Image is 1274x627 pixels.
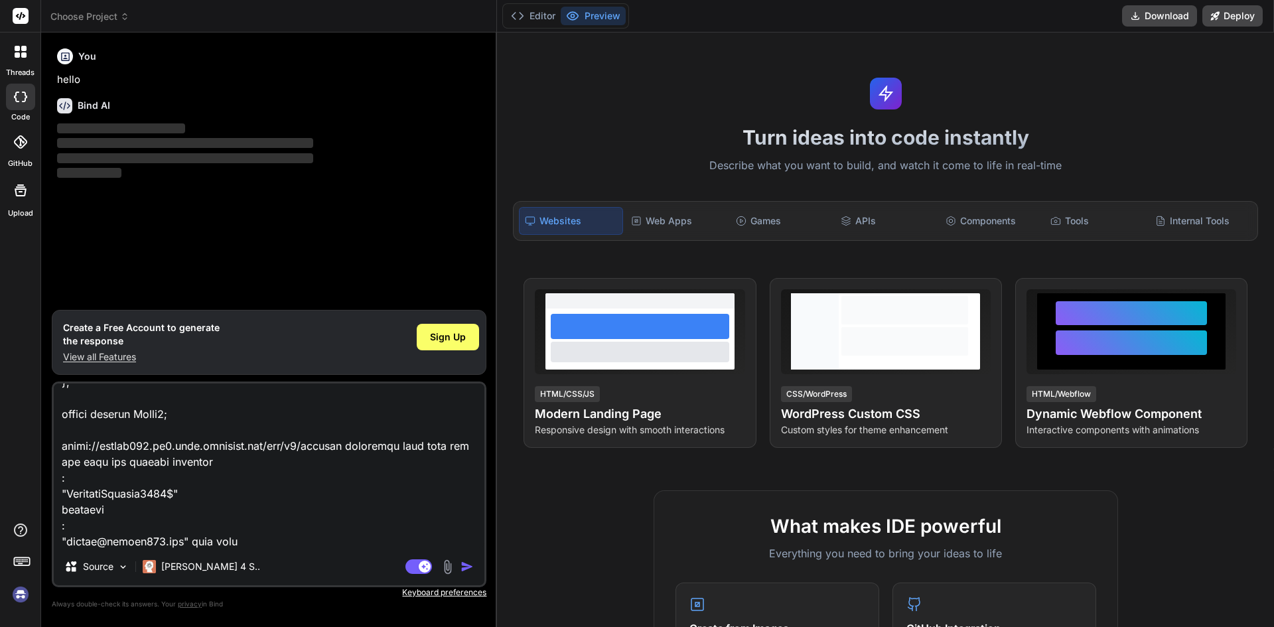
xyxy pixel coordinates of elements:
[57,153,313,163] span: ‌
[6,67,35,78] label: threads
[430,330,466,344] span: Sign Up
[9,583,32,606] img: signin
[1026,423,1236,437] p: Interactive components with animations
[57,123,185,133] span: ‌
[1122,5,1197,27] button: Download
[78,50,96,63] h6: You
[505,157,1266,174] p: Describe what you want to build, and watch it come to life in real-time
[460,560,474,573] img: icon
[561,7,626,25] button: Preview
[535,386,600,402] div: HTML/CSS/JS
[52,587,486,598] p: Keyboard preferences
[161,560,260,573] p: [PERSON_NAME] 4 S..
[440,559,455,575] img: attachment
[675,512,1096,540] h2: What makes IDE powerful
[626,207,728,235] div: Web Apps
[11,111,30,123] label: code
[1150,207,1252,235] div: Internal Tools
[57,168,121,178] span: ‌
[8,158,33,169] label: GitHub
[52,598,486,610] p: Always double-check its answers. Your in Bind
[83,560,113,573] p: Source
[50,10,129,23] span: Choose Project
[117,561,129,573] img: Pick Models
[781,405,991,423] h4: WordPress Custom CSS
[57,138,313,148] span: ‌
[1045,207,1147,235] div: Tools
[535,405,744,423] h4: Modern Landing Page
[78,99,110,112] h6: Bind AI
[835,207,938,235] div: APIs
[535,423,744,437] p: Responsive design with smooth interactions
[1202,5,1263,27] button: Deploy
[8,208,33,219] label: Upload
[781,423,991,437] p: Custom styles for theme enhancement
[63,350,220,364] p: View all Features
[731,207,833,235] div: Games
[940,207,1042,235] div: Components
[54,383,484,548] textarea: loremi Dolor sita "conse"; adipis { Elit } sedd "eiusm-tempor-inc"; utlabo etdo magn "./aliqua/en...
[506,7,561,25] button: Editor
[143,560,156,573] img: Claude 4 Sonnet
[505,125,1266,149] h1: Turn ideas into code instantly
[1026,386,1096,402] div: HTML/Webflow
[63,321,220,348] h1: Create a Free Account to generate the response
[57,72,484,88] p: hello
[675,545,1096,561] p: Everything you need to bring your ideas to life
[781,386,852,402] div: CSS/WordPress
[1026,405,1236,423] h4: Dynamic Webflow Component
[519,207,622,235] div: Websites
[178,600,202,608] span: privacy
